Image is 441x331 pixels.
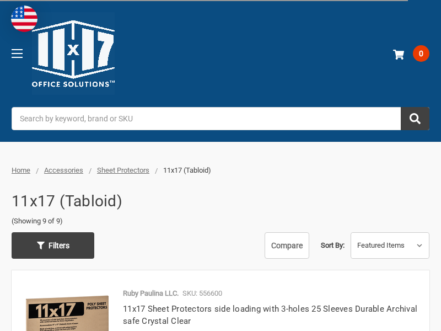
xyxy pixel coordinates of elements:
span: Toggle menu [12,53,23,54]
label: Sort By: [321,237,345,254]
p: Ruby Paulina LLC. [123,288,179,299]
a: Compare [265,232,309,259]
a: 0 [390,39,429,68]
img: duty and tax information for United States [11,6,37,32]
p: SKU: 556600 [182,288,222,299]
a: 11x17 Sheet Protectors side loading with 3-holes 25 Sleeves Durable Archival safe Crystal Clear [123,304,417,327]
span: Filters [49,237,69,254]
img: 11x17.com [32,12,115,95]
a: Filters [12,232,94,259]
input: Search by keyword, brand or SKU [12,107,429,130]
a: Home [12,166,30,174]
a: Sheet Protectors [97,166,149,174]
a: Toggle menu [2,38,32,68]
span: 11x17 (Tabloid) [163,166,211,174]
span: (Showing 9 of 9) [12,216,429,227]
h1: 11x17 (Tabloid) [12,187,122,216]
span: 0 [413,45,429,62]
a: Accessories [44,166,83,174]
